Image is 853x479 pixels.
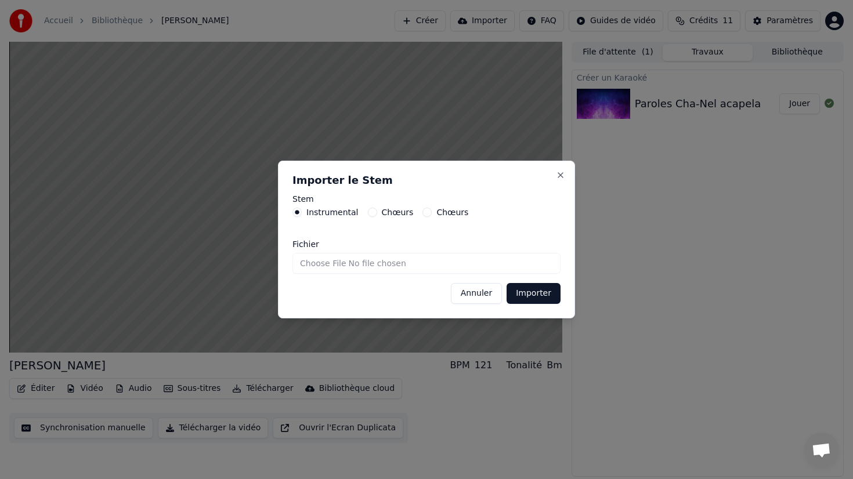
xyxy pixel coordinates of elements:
label: Stem [292,195,561,203]
label: Chœurs [382,208,414,216]
label: Chœurs [436,208,468,216]
button: Annuler [451,283,502,304]
label: Fichier [292,240,561,248]
label: Instrumental [306,208,359,216]
button: Importer [507,283,561,304]
h2: Importer le Stem [292,175,561,186]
